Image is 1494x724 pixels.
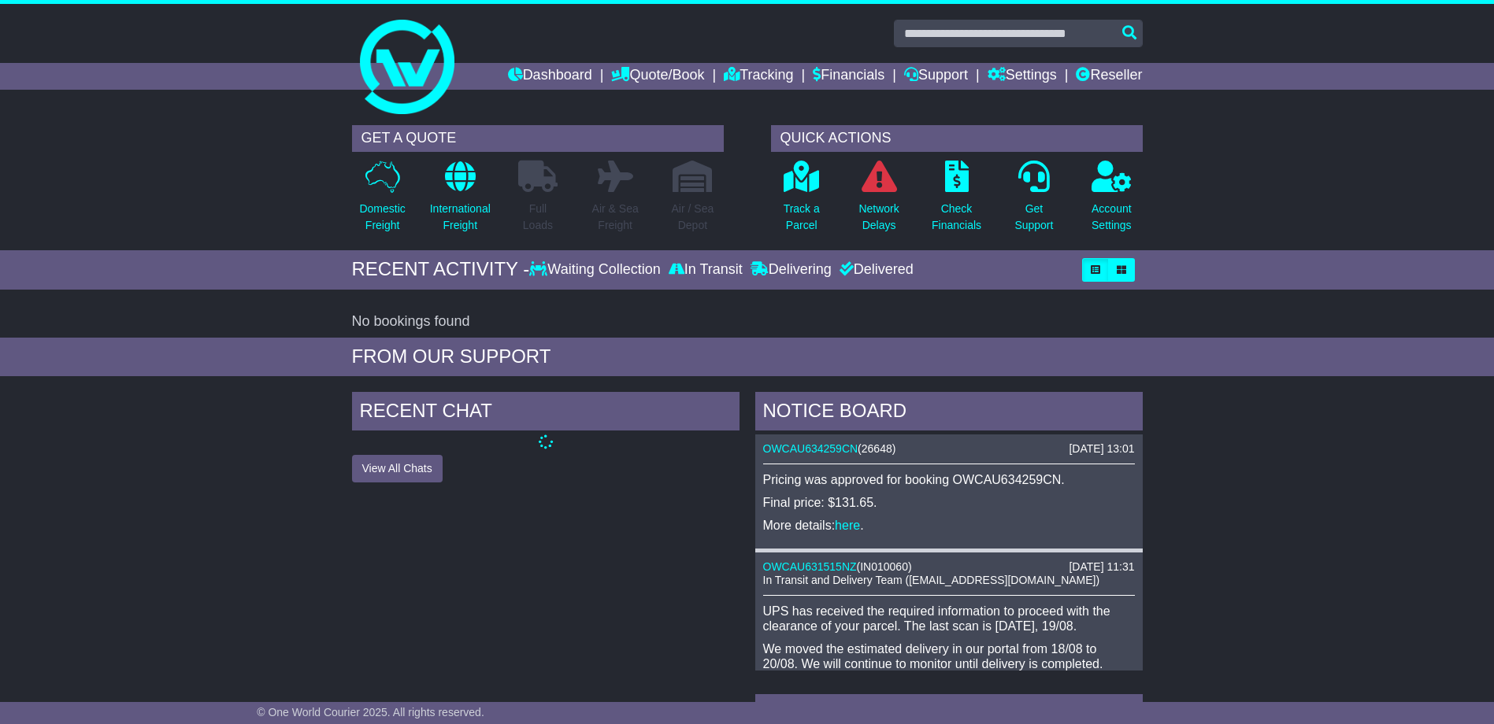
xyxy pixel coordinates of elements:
[672,201,714,234] p: Air / Sea Depot
[763,472,1135,487] p: Pricing was approved for booking OWCAU634259CN.
[358,160,406,242] a: DomesticFreight
[352,455,443,482] button: View All Chats
[813,63,884,90] a: Financials
[1092,201,1132,234] p: Account Settings
[724,63,793,90] a: Tracking
[429,160,491,242] a: InternationalFreight
[836,261,914,279] div: Delivered
[508,63,592,90] a: Dashboard
[1076,63,1142,90] a: Reseller
[763,641,1135,671] p: We moved the estimated delivery in our portal from 18/08 to 20/08. We will continue to monitor un...
[1069,442,1134,456] div: [DATE] 13:01
[931,160,982,242] a: CheckFinancials
[860,560,908,573] span: IN010060
[858,160,899,242] a: NetworkDelays
[763,442,858,455] a: OWCAU634259CN
[665,261,747,279] div: In Transit
[747,261,836,279] div: Delivering
[529,261,664,279] div: Waiting Collection
[518,201,558,234] p: Full Loads
[763,518,1135,533] p: More details: .
[988,63,1057,90] a: Settings
[1014,201,1053,234] p: Get Support
[862,442,892,455] span: 26648
[763,442,1135,456] div: ( )
[904,63,968,90] a: Support
[763,495,1135,510] p: Final price: $131.65.
[257,706,484,718] span: © One World Courier 2025. All rights reserved.
[430,201,491,234] p: International Freight
[784,201,820,234] p: Track a Parcel
[932,201,981,234] p: Check Financials
[763,574,1100,586] span: In Transit and Delivery Team ([EMAIL_ADDRESS][DOMAIN_NAME])
[359,201,405,234] p: Domestic Freight
[763,560,1135,574] div: ( )
[1014,160,1054,242] a: GetSupport
[592,201,639,234] p: Air & Sea Freight
[755,392,1143,434] div: NOTICE BOARD
[835,519,860,532] a: here
[771,125,1143,152] div: QUICK ACTIONS
[1069,560,1134,574] div: [DATE] 11:31
[352,313,1143,331] div: No bookings found
[1091,160,1133,242] a: AccountSettings
[763,560,857,573] a: OWCAU631515NZ
[352,258,530,281] div: RECENT ACTIVITY -
[352,345,1143,368] div: FROM OUR SUPPORT
[611,63,704,90] a: Quote/Book
[783,160,821,242] a: Track aParcel
[352,392,740,434] div: RECENT CHAT
[352,125,724,152] div: GET A QUOTE
[858,201,899,234] p: Network Delays
[763,604,1135,633] p: UPS has received the required information to proceed with the clearance of your parcel. The last ...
